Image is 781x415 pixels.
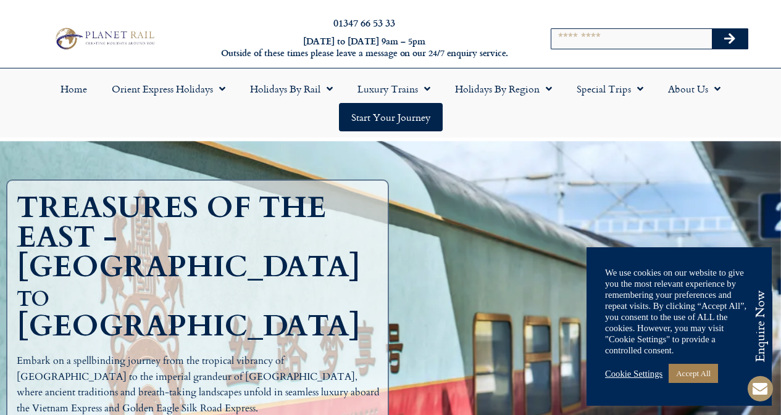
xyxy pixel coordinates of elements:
a: Home [48,75,99,103]
a: 01347 66 53 33 [333,15,395,30]
a: Accept All [669,364,718,383]
a: Cookie Settings [605,368,662,379]
h6: [DATE] to [DATE] 9am – 5pm Outside of these times please leave a message on our 24/7 enquiry serv... [211,36,517,59]
nav: Menu [6,75,775,131]
a: About Us [656,75,733,103]
div: We use cookies on our website to give you the most relevant experience by remembering your prefer... [605,267,753,356]
a: Holidays by Rail [238,75,345,103]
a: Luxury Trains [345,75,443,103]
button: Search [712,29,748,49]
img: Planet Rail Train Holidays Logo [51,25,157,51]
h1: TREASURES OF THE EAST - [GEOGRAPHIC_DATA] to [GEOGRAPHIC_DATA] [17,193,385,341]
a: Start your Journey [339,103,443,131]
a: Special Trips [564,75,656,103]
a: Orient Express Holidays [99,75,238,103]
a: Holidays by Region [443,75,564,103]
